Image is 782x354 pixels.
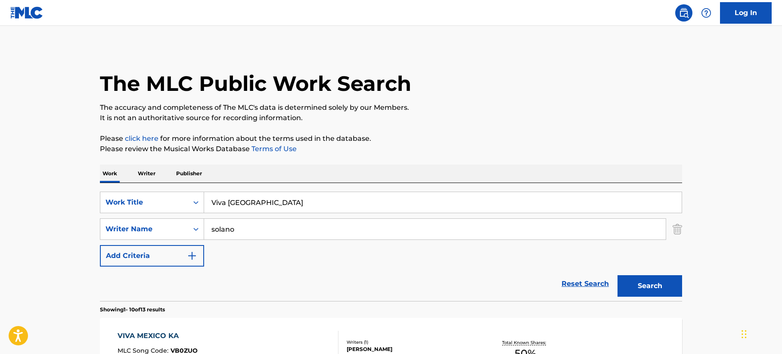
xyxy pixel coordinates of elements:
[673,218,682,240] img: Delete Criterion
[187,251,197,261] img: 9d2ae6d4665cec9f34b9.svg
[118,331,198,341] div: VIVA MEXICO KA
[742,321,747,347] div: Drag
[10,6,43,19] img: MLC Logo
[100,102,682,113] p: The accuracy and completeness of The MLC's data is determined solely by our Members.
[135,165,158,183] p: Writer
[100,134,682,144] p: Please for more information about the terms used in the database.
[100,71,411,96] h1: The MLC Public Work Search
[701,8,711,18] img: help
[125,134,158,143] a: click here
[174,165,205,183] p: Publisher
[100,165,120,183] p: Work
[347,339,477,345] div: Writers ( 1 )
[618,275,682,297] button: Search
[679,8,689,18] img: search
[100,144,682,154] p: Please review the Musical Works Database
[502,339,548,346] p: Total Known Shares:
[100,245,204,267] button: Add Criteria
[347,345,477,353] div: [PERSON_NAME]
[250,145,297,153] a: Terms of Use
[720,2,772,24] a: Log In
[557,274,613,293] a: Reset Search
[106,197,183,208] div: Work Title
[698,4,715,22] div: Help
[100,306,165,314] p: Showing 1 - 10 of 13 results
[100,113,682,123] p: It is not an authoritative source for recording information.
[675,4,692,22] a: Public Search
[106,224,183,234] div: Writer Name
[100,192,682,301] form: Search Form
[739,313,782,354] iframe: Chat Widget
